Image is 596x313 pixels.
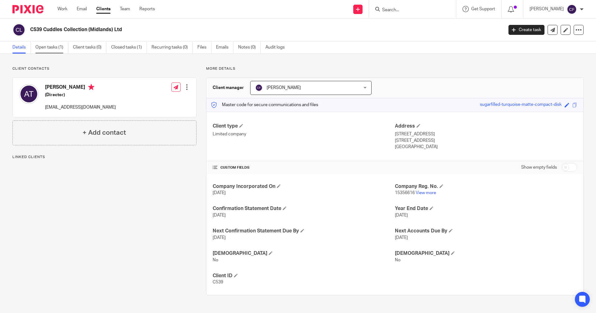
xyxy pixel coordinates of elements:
[213,191,226,195] span: [DATE]
[213,183,395,190] h4: Company Incorporated On
[213,85,244,91] h3: Client manager
[471,7,495,11] span: Get Support
[213,131,395,137] p: Limited company
[480,101,562,109] div: sugarfilled-turquoise-matte-compact-disk
[395,138,577,144] p: [STREET_ADDRESS]
[83,128,126,138] h4: + Add contact
[416,191,436,195] a: View more
[57,6,67,12] a: Work
[567,4,577,14] img: svg%3E
[45,104,116,110] p: [EMAIL_ADDRESS][DOMAIN_NAME]
[12,5,43,13] img: Pixie
[197,41,211,54] a: Files
[211,102,318,108] p: Master code for secure communications and files
[213,273,395,279] h4: Client ID
[213,250,395,257] h4: [DEMOGRAPHIC_DATA]
[45,92,116,98] h5: (Director)
[151,41,193,54] a: Recurring tasks (0)
[88,84,94,90] i: Primary
[265,41,289,54] a: Audit logs
[395,236,408,240] span: [DATE]
[35,41,68,54] a: Open tasks (1)
[19,84,39,104] img: svg%3E
[395,144,577,150] p: [GEOGRAPHIC_DATA]
[96,6,111,12] a: Clients
[395,183,577,190] h4: Company Reg. No.
[216,41,233,54] a: Emails
[213,280,223,284] span: C539
[395,250,577,257] h4: [DEMOGRAPHIC_DATA]
[213,165,395,170] h4: CUSTOM FIELDS
[213,258,218,262] span: No
[12,41,31,54] a: Details
[45,84,116,92] h4: [PERSON_NAME]
[12,66,196,71] p: Client contacts
[213,236,226,240] span: [DATE]
[521,164,557,171] label: Show empty fields
[530,6,564,12] p: [PERSON_NAME]
[213,123,395,129] h4: Client type
[73,41,106,54] a: Client tasks (0)
[395,228,577,234] h4: Next Accounts Due By
[238,41,261,54] a: Notes (0)
[12,23,25,36] img: svg%3E
[395,123,577,129] h4: Address
[395,205,577,212] h4: Year End Date
[139,6,155,12] a: Reports
[508,25,544,35] a: Create task
[395,258,400,262] span: No
[77,6,87,12] a: Email
[395,191,415,195] span: 15356616
[382,7,437,13] input: Search
[111,41,147,54] a: Closed tasks (1)
[213,213,226,217] span: [DATE]
[267,86,301,90] span: [PERSON_NAME]
[213,205,395,212] h4: Confirmation Statement Date
[206,66,584,71] p: More details
[395,131,577,137] p: [STREET_ADDRESS]
[12,155,196,160] p: Linked clients
[395,213,408,217] span: [DATE]
[30,26,405,33] h2: C539 Cuddles Collection (Midlands) Ltd
[255,84,263,91] img: svg%3E
[213,228,395,234] h4: Next Confirmation Statement Due By
[120,6,130,12] a: Team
